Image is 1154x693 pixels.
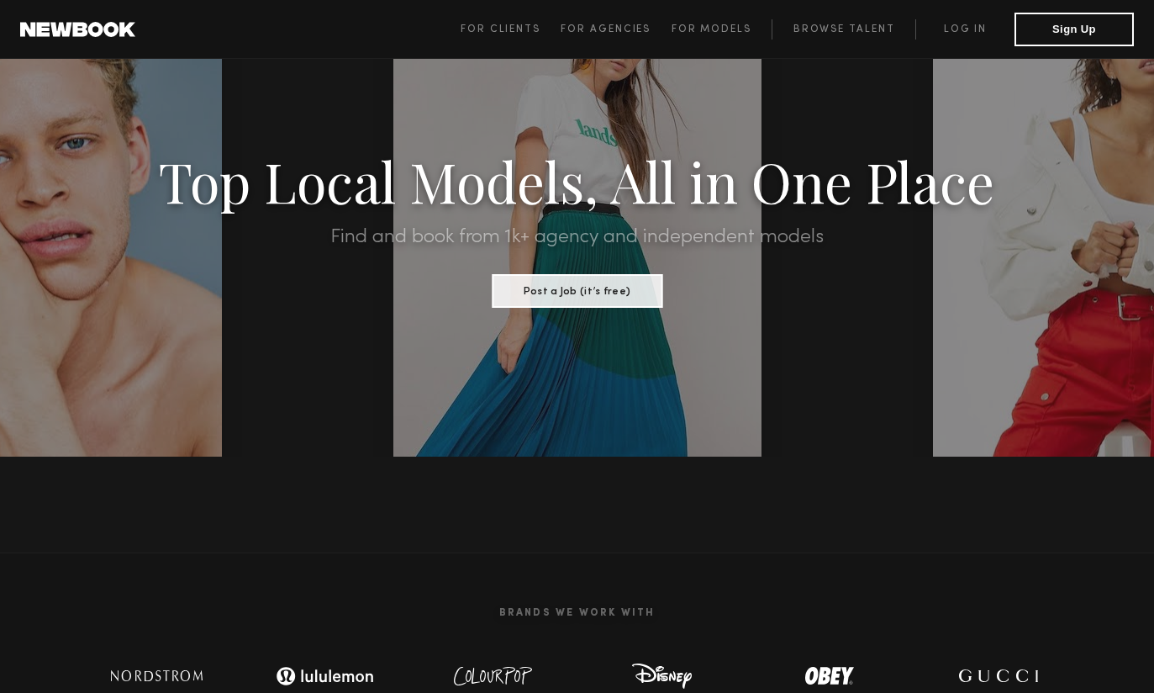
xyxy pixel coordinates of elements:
[672,24,751,34] span: For Models
[492,275,662,309] button: Post a Job (it’s free)
[561,19,671,40] a: For Agencies
[87,228,1067,248] h2: Find and book from 1k+ agency and independent models
[561,24,651,34] span: For Agencies
[915,19,1014,40] a: Log in
[492,281,662,299] a: Post a Job (it’s free)
[461,19,561,40] a: For Clients
[1014,13,1134,46] button: Sign Up
[672,19,772,40] a: For Models
[73,588,1082,640] h2: Brands We Work With
[772,19,915,40] a: Browse Talent
[461,24,540,34] span: For Clients
[87,156,1067,208] h1: Top Local Models, All in One Place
